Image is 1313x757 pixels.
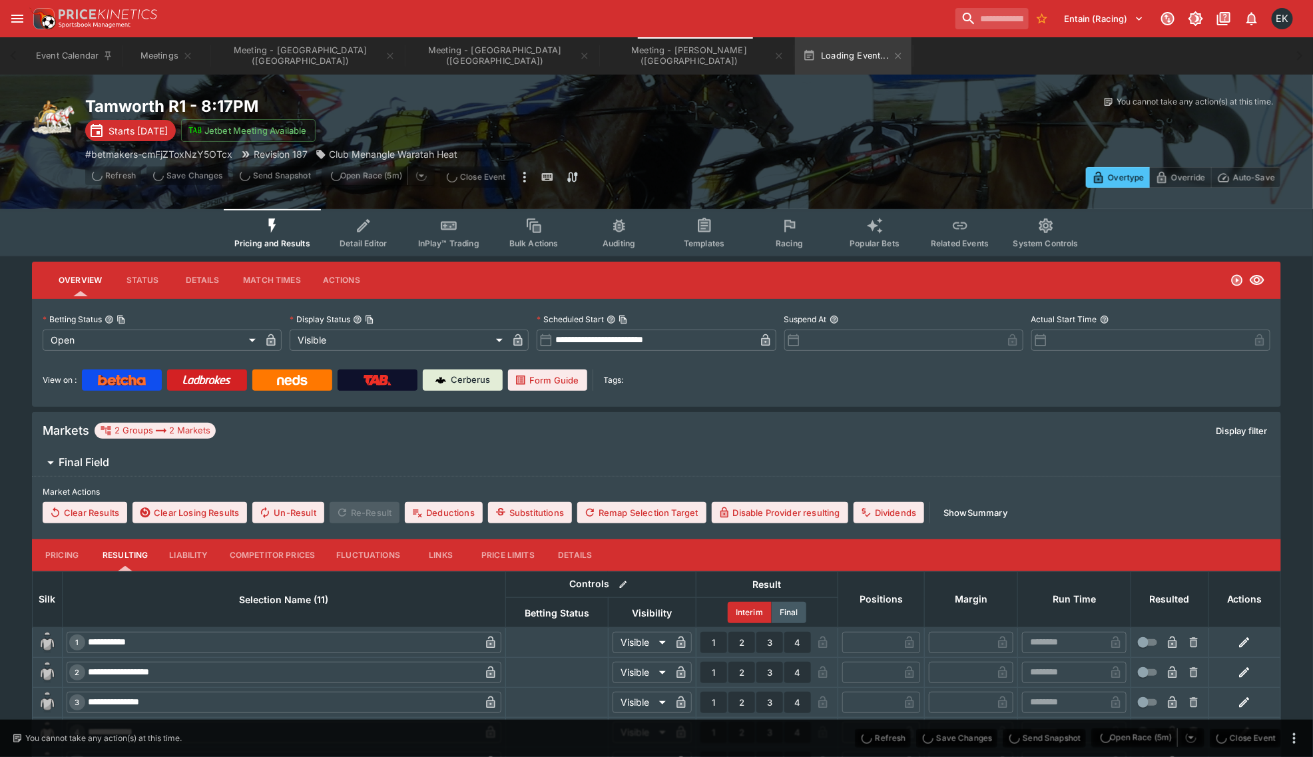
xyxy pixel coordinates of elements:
div: Visible [613,632,670,653]
button: Meeting - Albion Park (AUS) [212,37,403,75]
div: Visible [290,330,507,351]
img: Betcha [98,375,146,385]
button: Betting StatusCopy To Clipboard [105,315,114,324]
img: PriceKinetics Logo [29,5,56,32]
span: Un-Result [252,502,324,523]
th: Margin [924,571,1017,627]
th: Positions [838,571,924,627]
button: 3 [756,692,783,713]
button: Meetings [124,37,209,75]
span: Pricing and Results [234,238,310,248]
button: 4 [784,692,811,713]
button: Resulting [92,539,158,571]
button: more [1286,730,1302,746]
button: 3 [756,632,783,653]
div: split button [1091,728,1204,747]
a: Form Guide [508,370,587,391]
button: 4 [784,632,811,653]
button: Pricing [32,539,92,571]
button: Competitor Prices [219,539,326,571]
th: Controls [505,571,696,597]
button: Emily Kim [1268,4,1297,33]
p: Scheduled Start [537,314,604,325]
img: Sportsbook Management [59,22,131,28]
span: Auditing [603,238,635,248]
button: 1 [700,632,727,653]
h2: Copy To Clipboard [85,96,683,117]
button: Meeting - Tamworth (AUS) [601,37,792,75]
button: Bulk edit [615,576,632,593]
svg: Open [1230,274,1244,287]
button: 1 [700,692,727,713]
button: Fluctuations [326,539,411,571]
button: Override [1149,167,1211,188]
th: Silk [33,571,63,627]
span: 2 [73,668,83,677]
button: Display filter [1208,420,1276,441]
p: Betting Status [43,314,102,325]
img: harness_racing.png [32,96,75,138]
div: Club Menangle Waratah Heat [316,147,457,161]
span: Related Events [931,238,989,248]
h5: Markets [43,423,89,438]
span: InPlay™ Trading [418,238,479,248]
span: Selection Name (11) [224,592,343,608]
p: Revision 187 [254,147,308,161]
button: Copy To Clipboard [619,315,628,324]
a: Cerberus [423,370,503,391]
th: Result [696,571,838,597]
button: 4 [784,662,811,683]
th: Run Time [1017,571,1131,627]
p: Starts [DATE] [109,124,168,138]
div: Start From [1086,167,1281,188]
span: Detail Editor [340,238,387,248]
img: runner 2 [37,662,58,683]
button: Dividends [854,502,924,523]
button: Substitutions [488,502,572,523]
span: Re-Result [330,502,399,523]
button: open drawer [5,7,29,31]
button: Connected to PK [1156,7,1180,31]
button: Liability [158,539,218,571]
svg: Visible [1249,272,1265,288]
button: Details [545,539,605,571]
button: Suspend At [830,315,839,324]
span: Templates [684,238,724,248]
button: Final Field [32,449,1281,476]
button: Copy To Clipboard [117,315,126,324]
button: Status [113,264,172,296]
button: Notifications [1240,7,1264,31]
button: Actual Start Time [1100,315,1109,324]
div: Visible [613,692,670,713]
p: Display Status [290,314,350,325]
div: split button [322,166,435,185]
label: View on : [43,370,77,391]
span: Bulk Actions [509,238,559,248]
button: Price Limits [471,539,545,571]
button: 2 [728,662,755,683]
p: Override [1171,170,1205,184]
button: Deductions [405,502,483,523]
div: Emily Kim [1272,8,1293,29]
button: 3 [756,662,783,683]
button: Final [772,602,806,623]
button: Details [172,264,232,296]
button: Loading Event... [795,37,912,75]
th: Actions [1208,571,1280,627]
img: Neds [277,375,307,385]
button: Remap Selection Target [577,502,706,523]
p: You cannot take any action(s) at this time. [25,732,182,744]
button: Documentation [1212,7,1236,31]
p: Copy To Clipboard [85,147,232,161]
button: Match Times [232,264,312,296]
button: Toggle light/dark mode [1184,7,1208,31]
img: TabNZ [364,375,392,385]
button: Clear Results [43,502,127,523]
button: Links [411,539,471,571]
button: 2 [728,632,755,653]
button: Jetbet Meeting Available [181,119,316,142]
img: Cerberus [435,375,446,385]
img: Ladbrokes [182,375,231,385]
span: Popular Bets [850,238,900,248]
button: Scheduled StartCopy To Clipboard [607,315,616,324]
